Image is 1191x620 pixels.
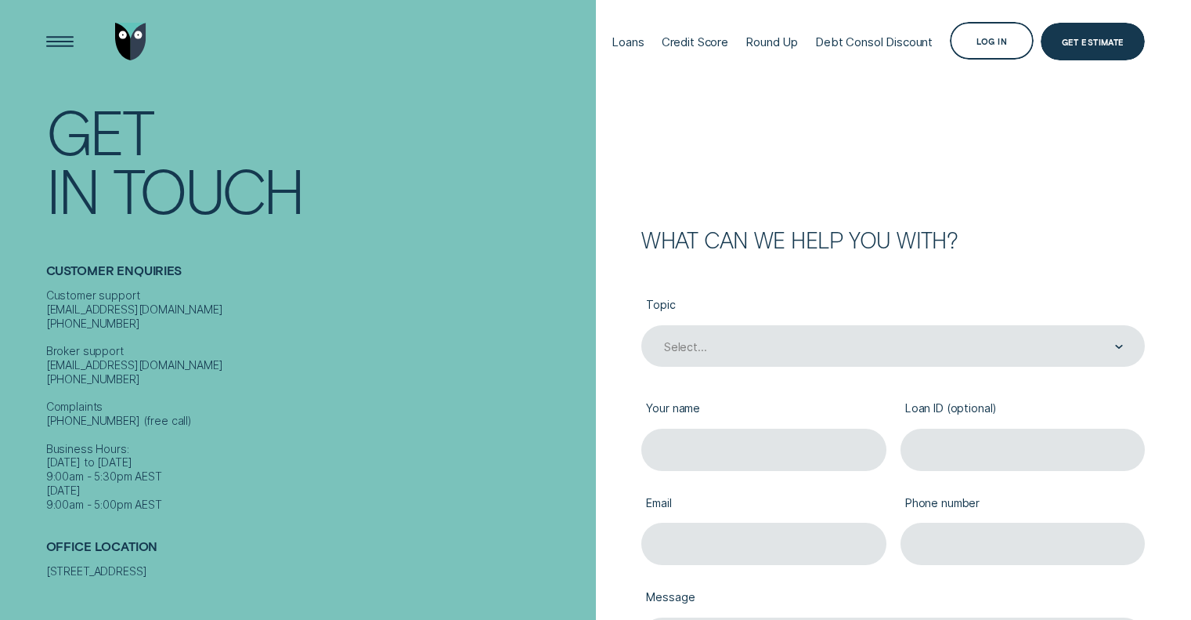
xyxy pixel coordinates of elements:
h1: Get In Touch [46,101,589,218]
label: Topic [641,287,1145,325]
h2: Office Location [46,539,589,564]
div: Debt Consol Discount [815,34,933,49]
div: In [46,160,99,218]
div: Customer support [EMAIL_ADDRESS][DOMAIN_NAME] [PHONE_NUMBER] Broker support [EMAIL_ADDRESS][DOMAI... [46,288,589,512]
div: Round Up [745,34,798,49]
div: Select... [664,340,707,354]
div: [STREET_ADDRESS] [46,564,589,578]
h2: Customer Enquiries [46,263,589,288]
button: Log in [950,22,1034,60]
a: Get Estimate [1041,23,1145,60]
label: Email [641,484,886,523]
div: Touch [113,160,303,218]
h2: What can we help you with? [641,230,1145,250]
label: Phone number [900,484,1146,523]
label: Loan ID (optional) [900,390,1146,429]
label: Your name [641,390,886,429]
div: Loans [612,34,644,49]
button: Open Menu [41,23,78,60]
div: Credit Score [662,34,728,49]
label: Message [641,578,1145,617]
img: Wisr [115,23,146,60]
div: Get [46,101,153,159]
